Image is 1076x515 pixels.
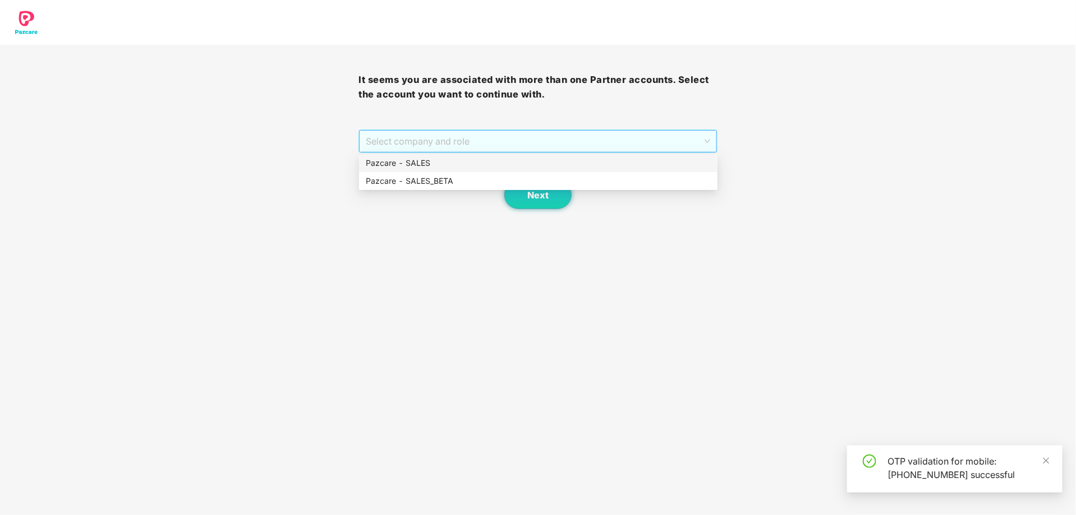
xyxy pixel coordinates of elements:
[359,154,718,172] div: Pazcare - SALES
[1042,457,1050,465] span: close
[366,157,711,169] div: Pazcare - SALES
[366,131,710,152] span: Select company and role
[504,181,572,209] button: Next
[527,190,549,201] span: Next
[358,73,717,101] h3: It seems you are associated with more than one Partner accounts. Select the account you want to c...
[359,172,718,190] div: Pazcare - SALES_BETA
[366,175,711,187] div: Pazcare - SALES_BETA
[863,454,876,468] span: check-circle
[888,454,1049,481] div: OTP validation for mobile: [PHONE_NUMBER] successful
